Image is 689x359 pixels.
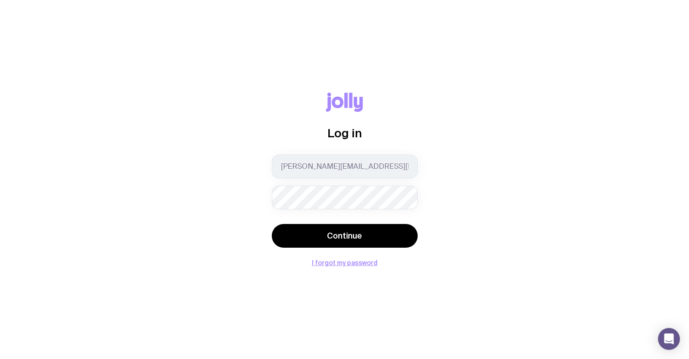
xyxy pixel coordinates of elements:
button: Continue [272,224,418,248]
input: you@email.com [272,155,418,178]
span: Log in [327,126,362,140]
div: Open Intercom Messenger [658,328,680,350]
button: I forgot my password [312,259,378,266]
span: Continue [327,230,362,241]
